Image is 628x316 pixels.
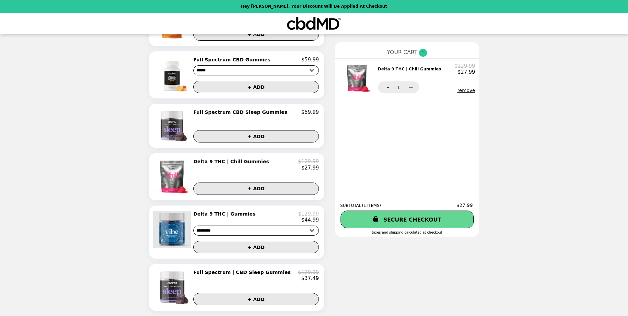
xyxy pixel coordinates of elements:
[301,109,319,115] p: $59.99
[154,159,192,195] img: Delta 9 THC | Chill Gummies
[378,81,396,93] button: -
[378,66,444,72] h2: Delta 9 THC | Chill Gummies
[155,109,190,142] img: Full Spectrum CBD Sleep Gummies
[154,57,192,93] img: Full Spectrum CBD Gummies
[301,165,319,171] p: $27.99
[193,211,258,217] h2: Delta 9 THC | Gummies
[340,231,474,234] div: Taxes and Shipping calculated at checkout
[193,183,319,195] button: + ADD
[298,269,319,275] p: $129.99
[301,217,319,223] p: $44.99
[401,81,419,93] button: +
[193,81,319,93] button: + ADD
[397,85,400,90] span: 1
[301,57,319,63] p: $59.99
[193,269,293,275] h2: Full Spectrum | CBD Sleep Gummies
[193,226,319,236] select: Select a product variant
[419,49,427,57] span: 1
[387,49,417,55] span: YOUR CART
[193,241,319,253] button: + ADD
[457,88,475,93] button: remove
[286,17,342,30] img: Brand Logo
[193,109,290,115] h2: Full Spectrum CBD Sleep Gummies
[193,57,273,63] h2: Full Spectrum CBD Gummies
[454,63,475,69] p: $129.99
[341,211,474,228] a: SECURE CHECKOUT
[298,211,319,217] p: $129.99
[193,159,272,165] h2: Delta 9 THC | Chill Gummies
[456,203,474,208] span: $27.99
[193,293,319,305] button: + ADD
[193,65,319,75] select: Select a product variant
[301,275,319,281] p: $37.49
[342,63,374,93] img: Delta 9 THC | Chill Gummies
[154,269,192,305] img: Full Spectrum | CBD Sleep Gummies
[241,4,387,9] p: Hey [PERSON_NAME], your discount will be applied at checkout
[458,69,475,75] p: $27.99
[193,130,319,142] button: + ADD
[340,203,362,208] span: SUBTOTAL
[153,211,192,248] img: Delta 9 THC | Gummies
[298,159,319,165] p: $129.99
[362,203,381,208] span: ( 1 ITEMS )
